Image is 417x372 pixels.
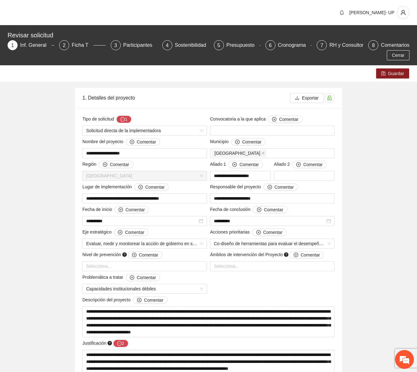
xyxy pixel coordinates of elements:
span: Comentar [275,184,294,191]
span: Comentar [110,161,129,168]
span: Comentar [279,116,298,123]
button: unlock [325,93,335,103]
button: Región [99,161,133,168]
span: Nivel de prevención [82,251,162,259]
div: Comentarios [381,40,409,50]
div: 2Ficha T [59,40,106,50]
span: plus-circle [138,185,143,190]
span: Co-diseño de herramientas para evaluar el desempeño de la autoridad orientada a resultados [214,239,331,248]
span: Solicitud directa de la implementadora [86,126,203,135]
span: 8 [372,43,375,48]
span: Descripción del proyecto [82,296,168,304]
div: Presupuesto [226,40,260,50]
span: Comentar [145,184,164,191]
span: plus-circle [103,162,107,167]
button: Tipo de solicitud [116,116,131,123]
span: Ámbitos de intervención del Proyecto [210,251,324,259]
button: Fecha de conclusión [253,206,287,213]
span: plus-circle [132,253,136,258]
span: plus-circle [294,253,298,258]
div: 7RH y Consultores [317,40,363,50]
span: Justificación [82,340,128,347]
button: Nombre del proyecto [126,138,160,146]
button: Nivel de prevención question-circle [128,251,162,259]
button: Convocatoria a la que aplica [268,116,302,123]
span: 6 [269,43,272,48]
span: 1 [11,43,14,48]
span: Exportar [302,94,319,101]
span: 3 [114,43,117,48]
span: Aliado 1 [210,161,263,168]
span: message [120,117,125,122]
span: Problemática a tratar [82,274,160,281]
button: Problemática a tratar [126,274,160,281]
span: Responsable del proyecto [210,183,298,191]
button: Responsable del proyecto [264,183,298,191]
span: bell [337,10,347,15]
span: Comentar [125,206,145,213]
span: user [397,10,409,15]
div: Inf. General [20,40,52,50]
span: Comentar [263,229,282,236]
span: Comentar [125,229,144,236]
span: Comentar [301,251,320,258]
span: Comentar [137,138,156,145]
span: Fecha de conclusión [210,206,287,213]
button: Aliado 2 [292,161,326,168]
span: plus-circle [119,208,123,213]
div: Revisar solicitud [8,30,406,40]
button: bell [337,8,347,18]
span: 4 [166,43,169,48]
span: Acciones prioritarias [210,229,286,236]
div: Sostenibilidad [175,40,211,50]
button: Fecha de inicio [114,206,149,213]
span: Aliado 2 [274,161,327,168]
span: plus-circle [118,230,122,235]
span: plus-circle [257,208,261,213]
button: downloadExportar [290,93,324,103]
div: 5Presupuesto [214,40,260,50]
span: download [295,96,299,101]
span: Comentar [139,251,158,258]
span: unlock [325,95,334,100]
span: Comentar [239,161,259,168]
div: 1Inf. General [8,40,54,50]
span: Lugar de implementación [82,183,169,191]
span: Comentar [137,274,156,281]
span: 2 [63,43,65,48]
span: [PERSON_NAME]- UP [349,10,394,15]
span: question-circle [284,252,288,257]
span: plus-circle [272,117,276,122]
button: saveGuardar [376,68,409,78]
span: Comentar [303,161,322,168]
span: plus-circle [268,185,272,190]
span: Comentar [264,206,283,213]
span: Chihuahua [212,149,266,157]
span: Cerrar [392,52,404,59]
span: [GEOGRAPHIC_DATA] [214,150,260,157]
span: Comentar [242,138,261,145]
span: message [117,341,122,346]
div: 6Cronograma [265,40,312,50]
span: Región [82,161,133,168]
button: Descripción del proyecto [133,296,167,304]
span: 5 [217,43,220,48]
div: Cronograma [278,40,311,50]
span: Capacidades institucionales débiles [86,284,203,294]
button: Municipio [231,138,265,146]
div: 1. Detalles del proyecto [82,89,290,107]
span: Evaluar, medir y monitorear la acción de gobierno en seguridad y justicia [86,239,203,248]
span: plus-circle [137,298,142,303]
span: Comentar [144,297,163,304]
span: close [262,152,265,155]
span: plus-circle [235,140,240,145]
span: plus-circle [130,140,134,145]
button: Acciones prioritarias [252,229,286,236]
span: 7 [320,43,323,48]
div: 8Comentarios [368,40,409,50]
span: plus-circle [296,162,301,167]
button: Justificación question-circle [113,340,128,347]
div: RH y Consultores [329,40,374,50]
span: question-circle [108,341,112,345]
span: Nombre del proyecto [82,138,160,146]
